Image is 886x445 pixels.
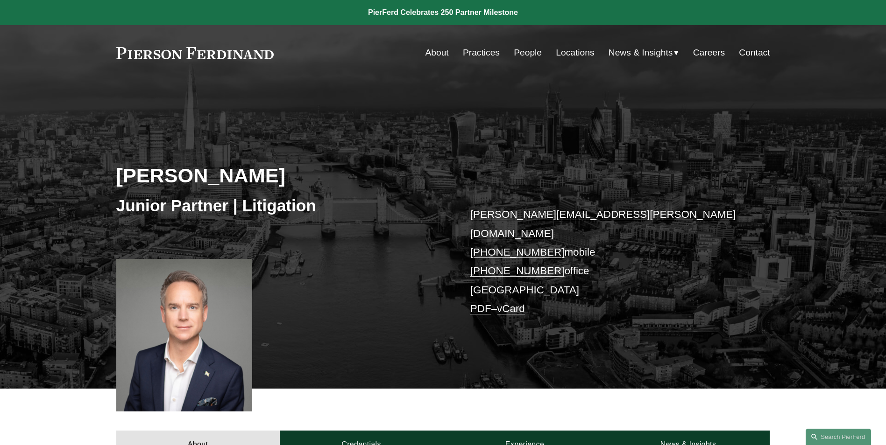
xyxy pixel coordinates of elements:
a: [PHONE_NUMBER] [470,265,565,277]
p: mobile office [GEOGRAPHIC_DATA] – [470,205,743,318]
a: PDF [470,303,491,314]
a: About [425,44,449,62]
h3: Junior Partner | Litigation [116,195,443,216]
a: Search this site [806,429,871,445]
a: Practices [463,44,500,62]
a: People [514,44,542,62]
a: Careers [693,44,725,62]
span: News & Insights [609,45,673,61]
a: [PERSON_NAME][EMAIL_ADDRESS][PERSON_NAME][DOMAIN_NAME] [470,209,736,239]
h2: [PERSON_NAME] [116,163,443,188]
a: Locations [556,44,594,62]
a: [PHONE_NUMBER] [470,246,565,258]
a: folder dropdown [609,44,679,62]
a: vCard [497,303,525,314]
a: Contact [739,44,770,62]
